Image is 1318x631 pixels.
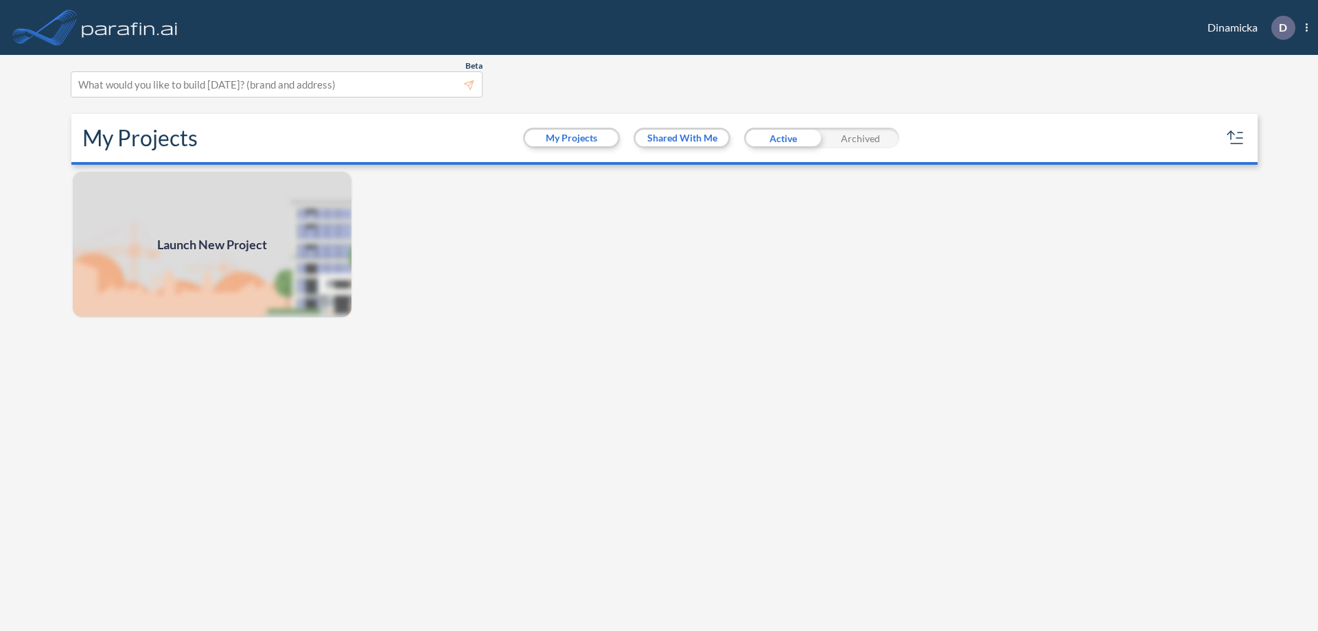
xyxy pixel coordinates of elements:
[636,130,728,146] button: Shared With Me
[465,60,483,71] span: Beta
[71,170,353,319] img: add
[744,128,822,148] div: Active
[1279,21,1287,34] p: D
[525,130,618,146] button: My Projects
[1225,127,1247,149] button: sort
[82,125,198,151] h2: My Projects
[822,128,899,148] div: Archived
[71,170,353,319] a: Launch New Project
[79,14,181,41] img: logo
[157,236,267,254] span: Launch New Project
[1187,16,1308,40] div: Dinamicka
